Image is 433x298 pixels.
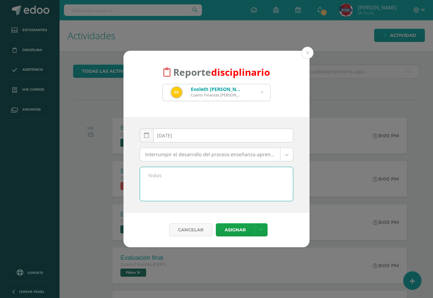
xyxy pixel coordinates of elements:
[191,86,243,92] div: Evoleth [PERSON_NAME] [PERSON_NAME]
[301,47,314,59] button: Close (Esc)
[171,87,182,98] img: 372398db3e375715a690d5794b669290.png
[173,66,270,78] span: Reporte
[191,92,243,97] div: Cuarto Finanzas [PERSON_NAME]. C.C.L.L. en Finanzas y Administración 25EAdP
[140,129,293,142] input: Fecha de ocurrencia
[216,223,254,236] button: Asignar
[169,223,212,236] a: Cancelar
[145,148,275,161] span: Interrumpir el desarrollo del proceso enseñanza-aprendizaje
[140,148,293,161] a: Interrumpir el desarrollo del proceso enseñanza-aprendizaje
[211,66,270,78] font: disciplinario
[163,84,270,101] input: Busca un estudiante aquí...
